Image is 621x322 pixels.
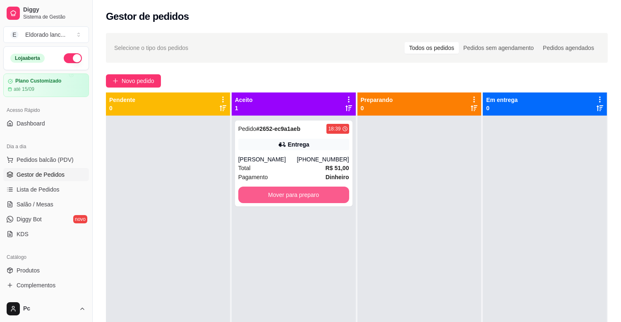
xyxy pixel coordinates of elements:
[238,187,349,203] button: Mover para preparo
[288,140,309,149] div: Entrega
[3,227,89,241] a: KDS
[3,251,89,264] div: Catálogo
[10,31,19,39] span: E
[361,96,393,104] p: Preparando
[297,155,349,163] div: [PHONE_NUMBER]
[3,73,89,97] a: Plano Customizadoaté 15/09
[122,76,154,85] span: Novo pedido
[3,279,89,292] a: Complementos
[109,104,135,112] p: 0
[238,155,297,163] div: [PERSON_NAME]
[3,153,89,166] button: Pedidos balcão (PDV)
[17,215,42,223] span: Diggy Bot
[17,119,45,128] span: Dashboard
[3,104,89,117] div: Acesso Rápido
[3,183,89,196] a: Lista de Pedidos
[3,213,89,226] a: Diggy Botnovo
[15,78,61,84] article: Plano Customizado
[459,42,538,54] div: Pedidos sem agendamento
[326,165,349,171] strong: R$ 51,00
[328,125,340,132] div: 18:39
[14,86,34,92] article: até 15/09
[64,53,82,63] button: Alterar Status
[3,264,89,277] a: Produtos
[486,104,518,112] p: 0
[23,14,86,20] span: Sistema de Gestão
[10,54,45,63] div: Loja aberta
[235,96,253,104] p: Aceito
[238,125,257,132] span: Pedido
[17,200,53,208] span: Salão / Mesas
[17,185,60,194] span: Lista de Pedidos
[17,156,74,164] span: Pedidos balcão (PDV)
[486,96,518,104] p: Em entrega
[17,230,29,238] span: KDS
[3,117,89,130] a: Dashboard
[109,96,135,104] p: Pendente
[256,125,300,132] strong: # 2652-ec9a1aeb
[238,173,268,182] span: Pagamento
[106,74,161,88] button: Novo pedido
[23,6,86,14] span: Diggy
[17,281,55,289] span: Complementos
[17,170,65,179] span: Gestor de Pedidos
[25,31,65,39] div: Eldorado lanc ...
[106,10,189,23] h2: Gestor de pedidos
[23,305,76,313] span: Pc
[361,104,393,112] p: 0
[3,299,89,319] button: Pc
[538,42,599,54] div: Pedidos agendados
[405,42,459,54] div: Todos os pedidos
[3,26,89,43] button: Select a team
[17,266,40,275] span: Produtos
[235,104,253,112] p: 1
[3,3,89,23] a: DiggySistema de Gestão
[113,78,118,84] span: plus
[238,163,251,173] span: Total
[3,198,89,211] a: Salão / Mesas
[114,43,188,52] span: Selecione o tipo dos pedidos
[326,174,349,180] strong: Dinheiro
[3,140,89,153] div: Dia a dia
[3,168,89,181] a: Gestor de Pedidos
